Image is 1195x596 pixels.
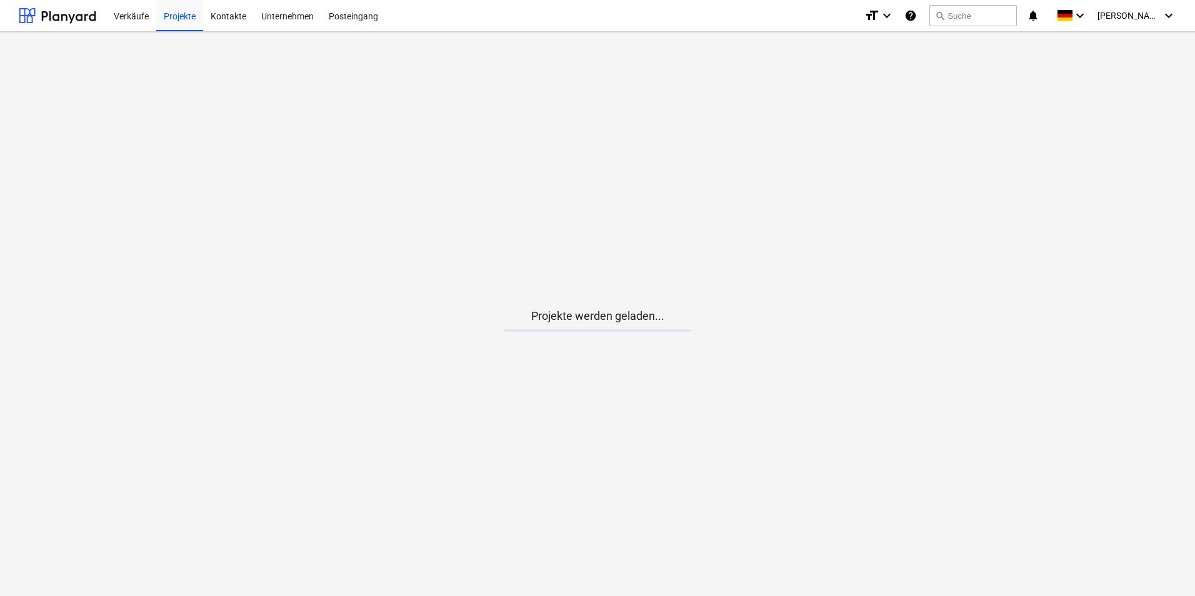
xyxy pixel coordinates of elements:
i: keyboard_arrow_down [1072,8,1087,23]
span: [PERSON_NAME] [1097,11,1160,21]
i: Wissensbasis [904,8,917,23]
span: search [935,11,945,21]
i: keyboard_arrow_down [1161,8,1176,23]
i: format_size [864,8,879,23]
i: notifications [1027,8,1039,23]
i: keyboard_arrow_down [879,8,894,23]
p: Projekte werden geladen... [504,309,691,324]
button: Suche [929,5,1017,26]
